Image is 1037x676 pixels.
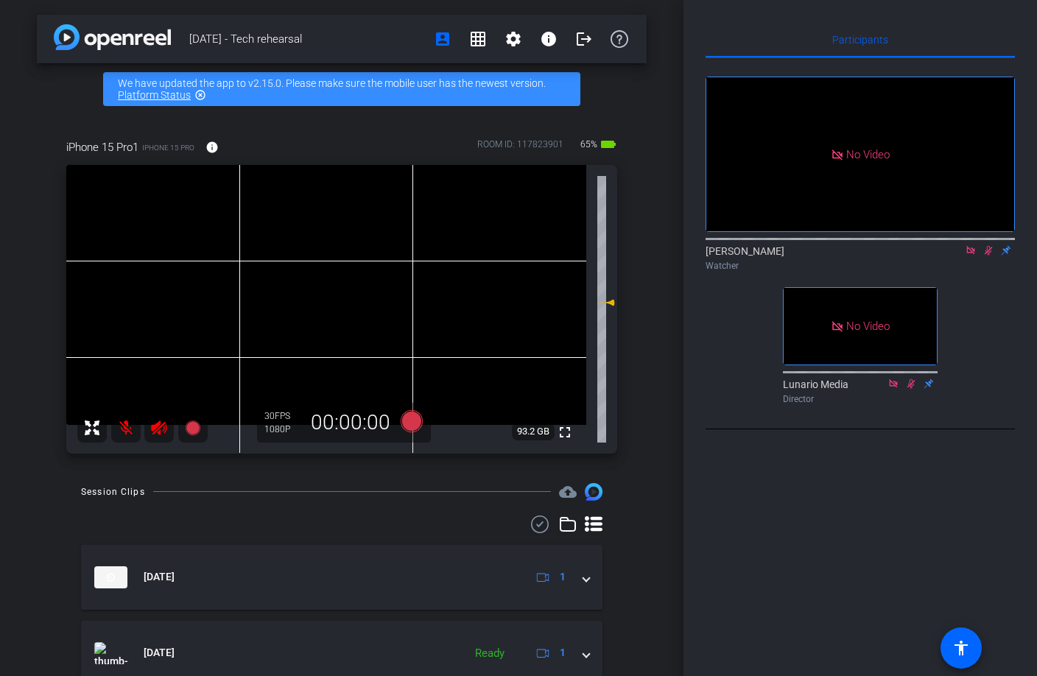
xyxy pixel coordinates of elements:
[94,642,127,664] img: thumb-nail
[575,30,593,48] mat-icon: logout
[556,423,574,441] mat-icon: fullscreen
[54,24,171,50] img: app-logo
[832,35,888,45] span: Participants
[600,135,617,153] mat-icon: battery_std
[578,133,600,156] span: 65%
[144,645,175,661] span: [DATE]
[512,423,555,440] span: 93.2 GB
[144,569,175,585] span: [DATE]
[81,545,602,610] mat-expansion-panel-header: thumb-nail[DATE]1
[194,89,206,101] mat-icon: highlight_off
[94,566,127,588] img: thumb-nail
[559,483,577,501] span: Destinations for your clips
[560,569,566,585] span: 1
[477,138,563,159] div: ROOM ID: 117823901
[264,423,301,435] div: 1080P
[81,485,145,499] div: Session Clips
[846,320,890,333] span: No Video
[66,139,138,155] span: iPhone 15 Pro1
[103,72,580,106] div: We have updated the app to v2.15.0. Please make sure the mobile user has the newest version.
[275,411,290,421] span: FPS
[505,30,522,48] mat-icon: settings
[468,645,512,662] div: Ready
[205,141,219,154] mat-icon: info
[952,639,970,657] mat-icon: accessibility
[783,377,938,406] div: Lunario Media
[264,410,301,422] div: 30
[783,392,938,406] div: Director
[469,30,487,48] mat-icon: grid_on
[142,142,194,153] span: iPhone 15 Pro
[540,30,558,48] mat-icon: info
[585,483,602,501] img: Session clips
[846,147,890,161] span: No Video
[597,294,615,311] mat-icon: 1 dB
[118,89,191,101] a: Platform Status
[706,244,1015,272] div: [PERSON_NAME]
[559,483,577,501] mat-icon: cloud_upload
[434,30,451,48] mat-icon: account_box
[706,259,1015,272] div: Watcher
[301,410,400,435] div: 00:00:00
[189,24,425,54] span: [DATE] - Tech rehearsal
[560,645,566,661] span: 1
